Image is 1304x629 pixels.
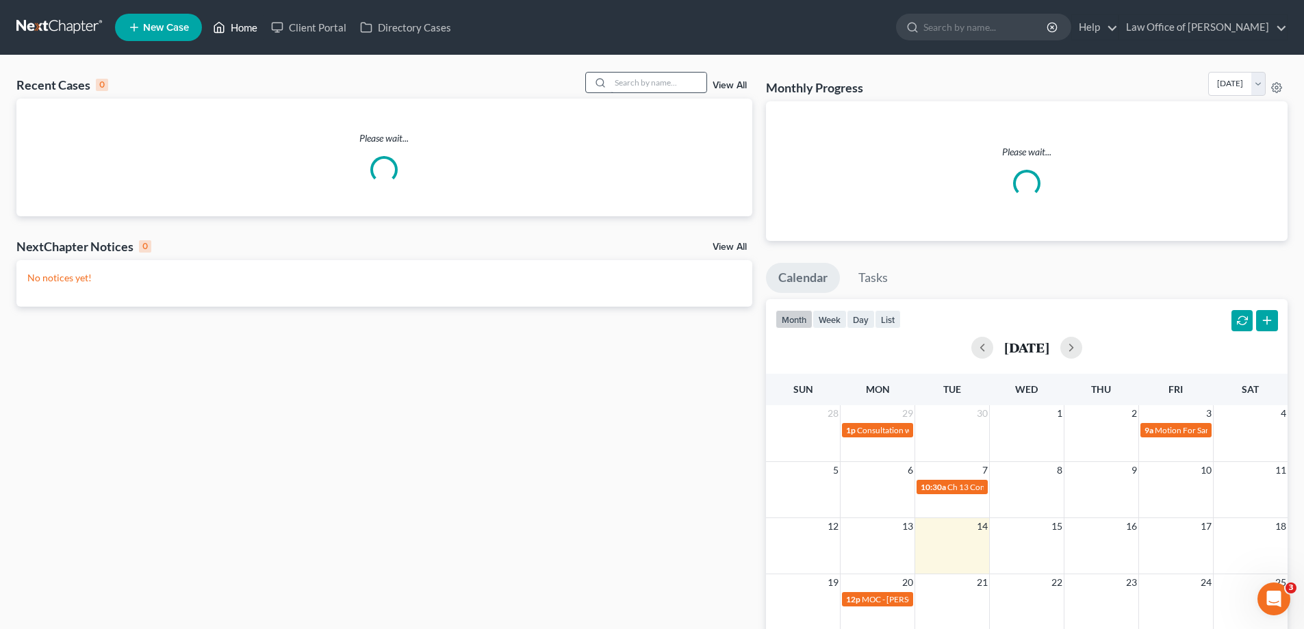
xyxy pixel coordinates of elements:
[947,482,1091,492] span: Ch 13 Consultation w/[PERSON_NAME]
[1119,15,1287,40] a: Law Office of [PERSON_NAME]
[1130,405,1138,422] span: 2
[943,383,961,395] span: Tue
[813,310,847,329] button: week
[353,15,458,40] a: Directory Cases
[847,310,875,329] button: day
[1199,574,1213,591] span: 24
[1274,462,1288,478] span: 11
[866,383,890,395] span: Mon
[1205,405,1213,422] span: 3
[975,574,989,591] span: 21
[1015,383,1038,395] span: Wed
[901,405,915,422] span: 29
[901,518,915,535] span: 13
[832,462,840,478] span: 5
[1242,383,1259,395] span: Sat
[264,15,353,40] a: Client Portal
[16,238,151,255] div: NextChapter Notices
[713,81,747,90] a: View All
[1072,15,1118,40] a: Help
[906,462,915,478] span: 6
[923,14,1049,40] input: Search by name...
[27,271,741,285] p: No notices yet!
[1125,518,1138,535] span: 16
[16,131,752,145] p: Please wait...
[713,242,747,252] a: View All
[846,594,860,604] span: 12p
[96,79,108,91] div: 0
[1056,462,1064,478] span: 8
[1091,383,1111,395] span: Thu
[901,574,915,591] span: 20
[1279,405,1288,422] span: 4
[975,518,989,535] span: 14
[16,77,108,93] div: Recent Cases
[857,425,1035,435] span: Consultation w/[PERSON_NAME] - Emergency 13
[1145,425,1153,435] span: 9a
[776,310,813,329] button: month
[766,263,840,293] a: Calendar
[1125,574,1138,591] span: 23
[1199,518,1213,535] span: 17
[777,145,1277,159] p: Please wait...
[1168,383,1183,395] span: Fri
[1286,582,1296,593] span: 3
[826,518,840,535] span: 12
[826,405,840,422] span: 28
[975,405,989,422] span: 30
[862,594,951,604] span: MOC - [PERSON_NAME]
[981,462,989,478] span: 7
[846,263,900,293] a: Tasks
[1199,462,1213,478] span: 10
[1130,462,1138,478] span: 9
[846,425,856,435] span: 1p
[139,240,151,253] div: 0
[611,73,706,92] input: Search by name...
[875,310,901,329] button: list
[1257,582,1290,615] iframe: Intercom live chat
[1050,574,1064,591] span: 22
[766,79,863,96] h3: Monthly Progress
[793,383,813,395] span: Sun
[921,482,946,492] span: 10:30a
[1274,574,1288,591] span: 25
[143,23,189,33] span: New Case
[1056,405,1064,422] span: 1
[1004,340,1049,355] h2: [DATE]
[826,574,840,591] span: 19
[1050,518,1064,535] span: 15
[206,15,264,40] a: Home
[1274,518,1288,535] span: 18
